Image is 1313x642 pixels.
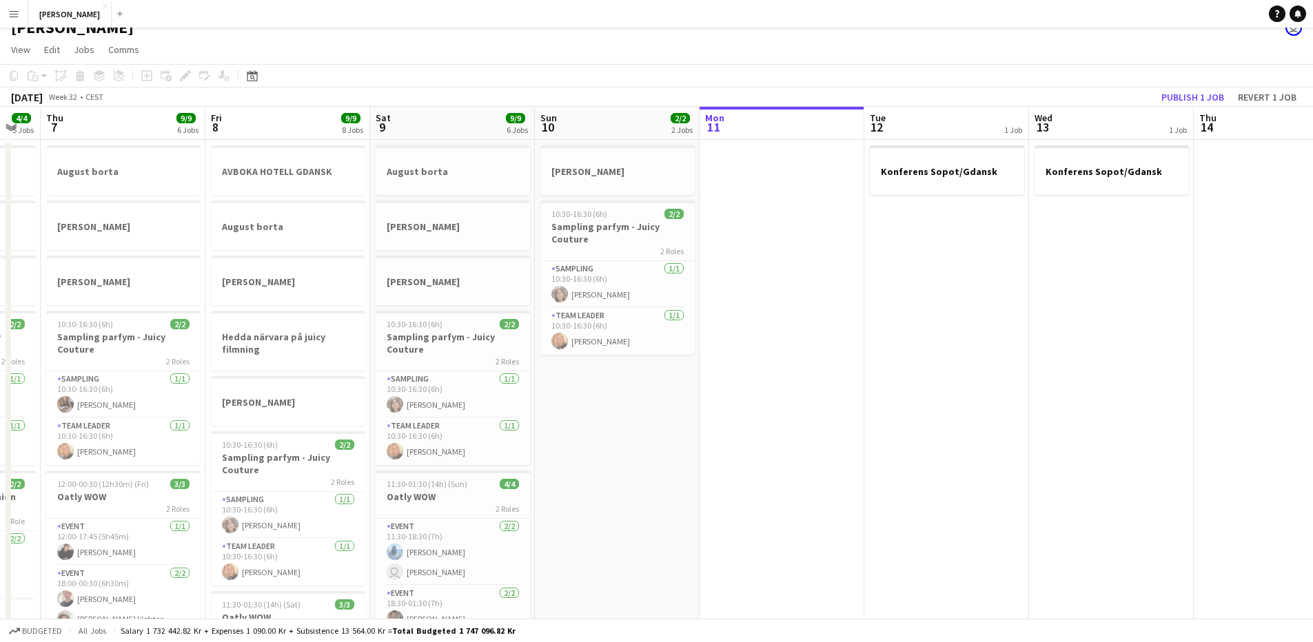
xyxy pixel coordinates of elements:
app-card-role: Team Leader1/110:30-16:30 (6h)[PERSON_NAME] [540,308,695,355]
span: Mon [705,112,724,124]
a: Jobs [68,41,100,59]
span: 3/3 [170,479,190,489]
a: View [6,41,36,59]
app-job-card: 10:30-16:30 (6h)2/2Sampling parfym - Juicy Couture2 RolesSampling1/110:30-16:30 (6h)[PERSON_NAME]... [540,200,695,355]
app-card-role: Sampling1/110:30-16:30 (6h)[PERSON_NAME] [540,261,695,308]
span: 3/3 [335,599,354,610]
app-job-card: 10:30-16:30 (6h)2/2Sampling parfym - Juicy Couture2 RolesSampling1/110:30-16:30 (6h)[PERSON_NAME]... [46,311,201,465]
span: 10:30-16:30 (6h) [222,439,278,450]
span: 2/2 [335,439,354,450]
div: 1 Job [1004,125,1022,135]
span: Thu [46,112,63,124]
app-card-role: Event1/112:00-17:45 (5h45m)[PERSON_NAME] [46,519,201,566]
span: Sat [376,112,391,124]
span: Fri [211,112,222,124]
span: Jobs [74,43,94,56]
app-job-card: [PERSON_NAME] [46,200,201,250]
app-job-card: Konferens Sopot/Gdansk [870,145,1024,195]
span: 9/9 [176,113,196,123]
span: 4/4 [500,479,519,489]
span: 12 [868,119,886,135]
app-job-card: 10:30-16:30 (6h)2/2Sampling parfym - Juicy Couture2 RolesSampling1/110:30-16:30 (6h)[PERSON_NAME]... [211,431,365,586]
span: Total Budgeted 1 747 096.82 kr [392,625,516,636]
app-card-role: Event2/218:00-00:30 (6h30m)[PERSON_NAME][PERSON_NAME] klofsten [46,566,201,632]
span: Tue [870,112,886,124]
button: Publish 1 job [1156,88,1230,106]
h3: [PERSON_NAME] [46,220,201,233]
h3: Oatly WOW [211,611,365,623]
app-job-card: [PERSON_NAME] [540,145,695,195]
app-job-card: Hedda närvara på juicy filmning [211,311,365,371]
span: 1 Role [5,516,25,526]
span: 2 Roles [660,246,684,256]
app-card-role: Team Leader1/110:30-16:30 (6h)[PERSON_NAME] [211,539,365,586]
span: 2/2 [6,479,25,489]
h3: [PERSON_NAME] [211,396,365,408]
h3: AVBOKA HOTELL GDANSK [211,165,365,178]
app-card-role: Team Leader1/110:30-16:30 (6h)[PERSON_NAME] [46,418,201,465]
div: Salary 1 732 442.82 kr + Expenses 1 090.00 kr + Subsistence 13 564.00 kr = [121,625,516,636]
div: [PERSON_NAME] [376,200,530,250]
div: 6 Jobs [177,125,199,135]
div: 5 Jobs [12,125,34,135]
span: 2 Roles [166,504,190,514]
div: 6 Jobs [507,125,528,135]
span: View [11,43,30,56]
span: 9 [374,119,391,135]
app-job-card: AVBOKA HOTELL GDANSK [211,145,365,195]
h3: [PERSON_NAME] [540,165,695,178]
h3: Sampling parfym - Juicy Couture [46,331,201,355]
app-job-card: August borta [376,145,530,195]
span: 2 Roles [166,356,190,366]
span: 14 [1197,119,1217,135]
span: Thu [1199,112,1217,124]
h3: [PERSON_NAME] [376,220,530,233]
span: 11 [703,119,724,135]
span: 10:30-16:30 (6h) [57,319,113,329]
span: 2/2 [671,113,690,123]
h3: [PERSON_NAME] [46,276,201,288]
app-job-card: [PERSON_NAME] [376,256,530,305]
span: 8 [209,119,222,135]
span: 11:30-01:30 (14h) (Sat) [222,599,301,610]
div: 1 Job [1169,125,1187,135]
app-job-card: 10:30-16:30 (6h)2/2Sampling parfym - Juicy Couture2 RolesSampling1/110:30-16:30 (6h)[PERSON_NAME]... [376,311,530,465]
app-card-role: Sampling1/110:30-16:30 (6h)[PERSON_NAME] [46,371,201,418]
span: 2 Roles [331,477,354,487]
span: 12:00-00:30 (12h30m) (Fri) [57,479,149,489]
h3: Konferens Sopot/Gdansk [1035,165,1189,178]
button: Revert 1 job [1232,88,1302,106]
h3: Sampling parfym - Juicy Couture [540,220,695,245]
span: 7 [44,119,63,135]
app-job-card: Konferens Sopot/Gdansk [1035,145,1189,195]
app-card-role: Sampling1/110:30-16:30 (6h)[PERSON_NAME] [376,371,530,418]
app-job-card: [PERSON_NAME] [211,256,365,305]
span: 4/4 [12,113,31,123]
h3: Oatly WOW [376,490,530,503]
div: [PERSON_NAME] [46,256,201,305]
span: 10 [538,119,557,135]
div: [PERSON_NAME] [211,376,365,426]
a: Edit [39,41,65,59]
span: Sun [540,112,557,124]
app-job-card: August borta [46,145,201,195]
h3: [PERSON_NAME] [376,276,530,288]
span: 2 Roles [496,504,519,514]
h3: Sampling parfym - Juicy Couture [211,451,365,476]
span: 11:30-01:30 (14h) (Sun) [387,479,467,489]
span: 10:30-16:30 (6h) [551,209,607,219]
span: Comms [108,43,139,56]
app-job-card: August borta [211,200,365,250]
span: Edit [44,43,60,56]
